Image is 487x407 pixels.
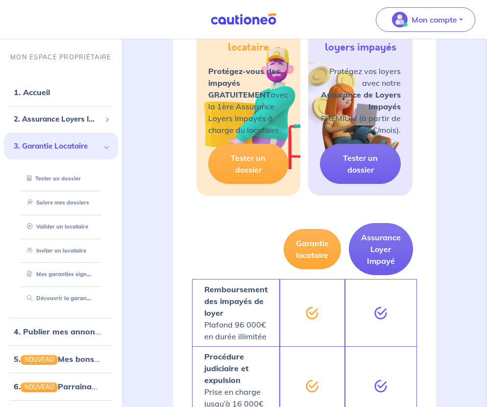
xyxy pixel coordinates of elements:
div: Découvrir la garantie [16,290,106,306]
span: 3. Garantie Locataire [14,141,101,152]
a: 5.NOUVEAUMes bons plans [14,354,117,364]
p: MON ESPACE PROPRIÉTAIRE [10,52,111,62]
div: Suivre mes dossiers [16,195,106,211]
div: Mes garanties signées [16,266,106,282]
img: Cautioneo [207,13,280,25]
div: 6.NOUVEAUParrainage [4,377,118,396]
strong: Protégez-vous des impayés GRATUITEMENT [208,66,280,100]
p: Mon compte [412,14,457,25]
div: Tester un dossier [16,171,106,187]
a: Tester un dossier [208,144,289,184]
a: Inviter un locataire [23,247,86,254]
div: 1. Accueil [4,82,118,102]
a: Valider un locataire [23,223,88,230]
div: 2. Assurance Loyers Impayés [4,110,118,129]
a: Mes garanties signées [23,271,96,278]
strong: Assurance de Loyers Impayés [321,90,401,111]
a: Découvrir la garantie [23,295,93,302]
button: Assurance Loyer Impayé [349,223,413,275]
strong: Procédure judiciaire et expulsion [204,352,248,385]
div: 5.NOUVEAUMes bons plans [4,349,118,369]
span: 2. Assurance Loyers Impayés [14,114,101,125]
h5: Assurance loyers impayés [320,30,401,53]
div: 4. Publier mes annonces [4,322,118,341]
div: Valider un locataire [16,219,106,235]
a: 4. Publier mes annonces [14,327,107,336]
h5: Garantie locataire [208,30,289,53]
p: Plafond 96 000€ en durée illimitée [204,283,268,342]
div: 3. Garantie Locataire [4,133,118,160]
p: avec la 1ère Assurance Loyers Impayés à charge du locataire. [208,65,289,136]
a: 1. Accueil [14,87,50,97]
p: Protégez vos loyers avec notre PREMIUM (à partir de 9,90€/mois). [320,65,401,136]
a: Tester un dossier [23,175,81,182]
a: 6.NOUVEAUParrainage [14,382,101,391]
a: Tester un dossier [320,144,401,184]
img: illu_account_valid_menu.svg [392,12,408,27]
strong: Remboursement des impayés de loyer [204,284,268,318]
button: illu_account_valid_menu.svgMon compte [376,7,475,32]
button: Garantie locataire [284,229,341,269]
div: Inviter un locataire [16,243,106,259]
a: Suivre mes dossiers [23,199,89,206]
